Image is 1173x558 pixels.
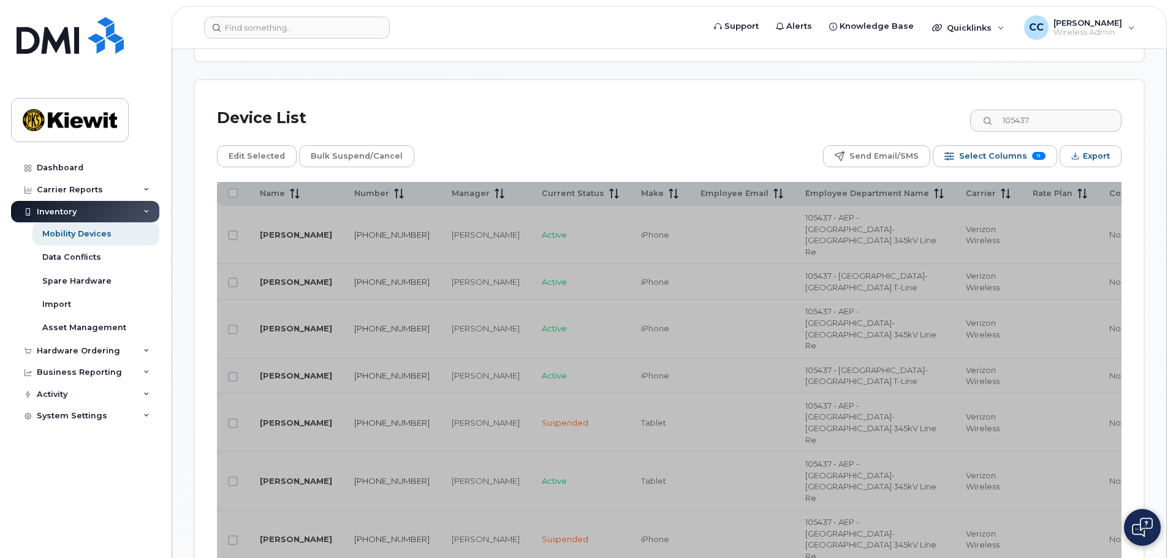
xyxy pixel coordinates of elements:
button: Send Email/SMS [823,145,930,167]
span: Bulk Suspend/Cancel [311,147,403,165]
a: Alerts [767,14,821,39]
span: Alerts [786,20,812,32]
span: [PERSON_NAME] [1053,18,1122,28]
input: Find something... [204,17,390,39]
span: Quicklinks [947,23,992,32]
a: Knowledge Base [821,14,922,39]
span: Wireless Admin [1053,28,1122,37]
div: Caleb Chapman [1015,15,1144,40]
img: Open chat [1132,518,1153,537]
span: Send Email/SMS [849,147,919,165]
span: Knowledge Base [840,20,914,32]
span: CC [1029,20,1044,35]
input: Search Device List ... [970,110,1122,132]
button: Edit Selected [217,145,297,167]
span: Support [724,20,759,32]
button: Export [1060,145,1122,167]
div: Device List [217,102,306,134]
a: Support [705,14,767,39]
span: Edit Selected [229,147,285,165]
span: Select Columns [959,147,1027,165]
button: Bulk Suspend/Cancel [299,145,414,167]
button: Select Columns 11 [933,145,1057,167]
div: Quicklinks [924,15,1013,40]
span: Export [1083,147,1110,165]
span: 11 [1032,152,1046,160]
